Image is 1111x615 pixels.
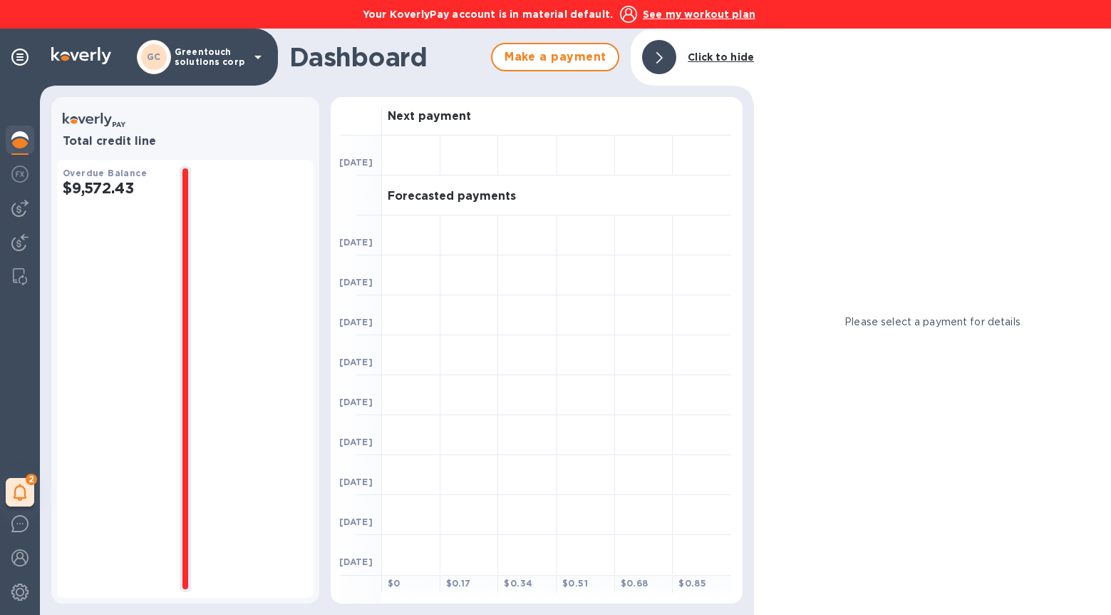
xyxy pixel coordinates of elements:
[621,578,648,589] b: $ 0.68
[175,47,246,67] p: Greentouch solutions corp
[339,157,373,168] b: [DATE]
[388,190,516,203] h3: Forecasted payments
[147,51,161,62] b: GC
[504,578,532,589] b: $ 0.34
[339,556,373,567] b: [DATE]
[678,578,706,589] b: $ 0.85
[339,517,373,527] b: [DATE]
[289,42,484,72] h1: Dashboard
[339,237,373,248] b: [DATE]
[446,578,471,589] b: $ 0.17
[51,47,111,64] img: Logo
[6,43,34,71] div: Pin categories
[26,474,37,485] span: 2
[339,397,373,407] b: [DATE]
[11,166,29,183] img: Foreign exchange
[504,49,606,66] span: Make a payment
[63,168,147,178] b: Overdue Balance
[388,110,471,123] h3: Next payment
[562,578,588,589] b: $ 0.51
[643,9,755,20] u: See my workout plan
[63,179,168,197] h2: $9,572.43
[688,51,754,63] b: Click to hide
[339,317,373,327] b: [DATE]
[63,135,308,148] h3: Total credit line
[339,277,373,288] b: [DATE]
[339,357,373,367] b: [DATE]
[388,578,401,589] b: $ 0
[339,477,373,487] b: [DATE]
[844,315,1020,330] p: Please select a payment for details
[491,43,619,71] button: Make a payment
[363,9,613,20] b: Your KoverlyPay account is in material default.
[339,437,373,447] b: [DATE]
